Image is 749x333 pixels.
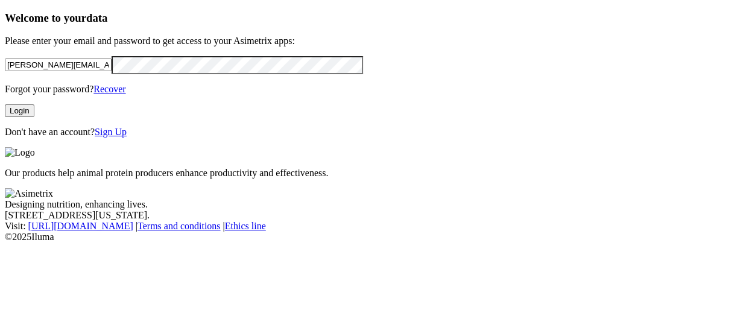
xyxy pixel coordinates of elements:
p: Forgot your password? [5,84,744,95]
div: [STREET_ADDRESS][US_STATE]. [5,210,744,221]
p: Our products help animal protein producers enhance productivity and effectiveness. [5,168,744,179]
a: Recover [93,84,125,94]
div: Designing nutrition, enhancing lives. [5,199,744,210]
p: Don't have an account? [5,127,744,138]
a: [URL][DOMAIN_NAME] [28,221,133,231]
button: Login [5,104,34,117]
div: © 2025 Iluma [5,232,744,243]
div: Visit : | | [5,221,744,232]
img: Logo [5,147,35,158]
a: Sign Up [95,127,127,137]
a: Ethics line [225,221,266,231]
span: data [86,11,107,24]
img: Asimetrix [5,188,53,199]
a: Terms and conditions [137,221,221,231]
input: Your email [5,59,112,71]
p: Please enter your email and password to get access to your Asimetrix apps: [5,36,744,46]
h3: Welcome to your [5,11,744,25]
